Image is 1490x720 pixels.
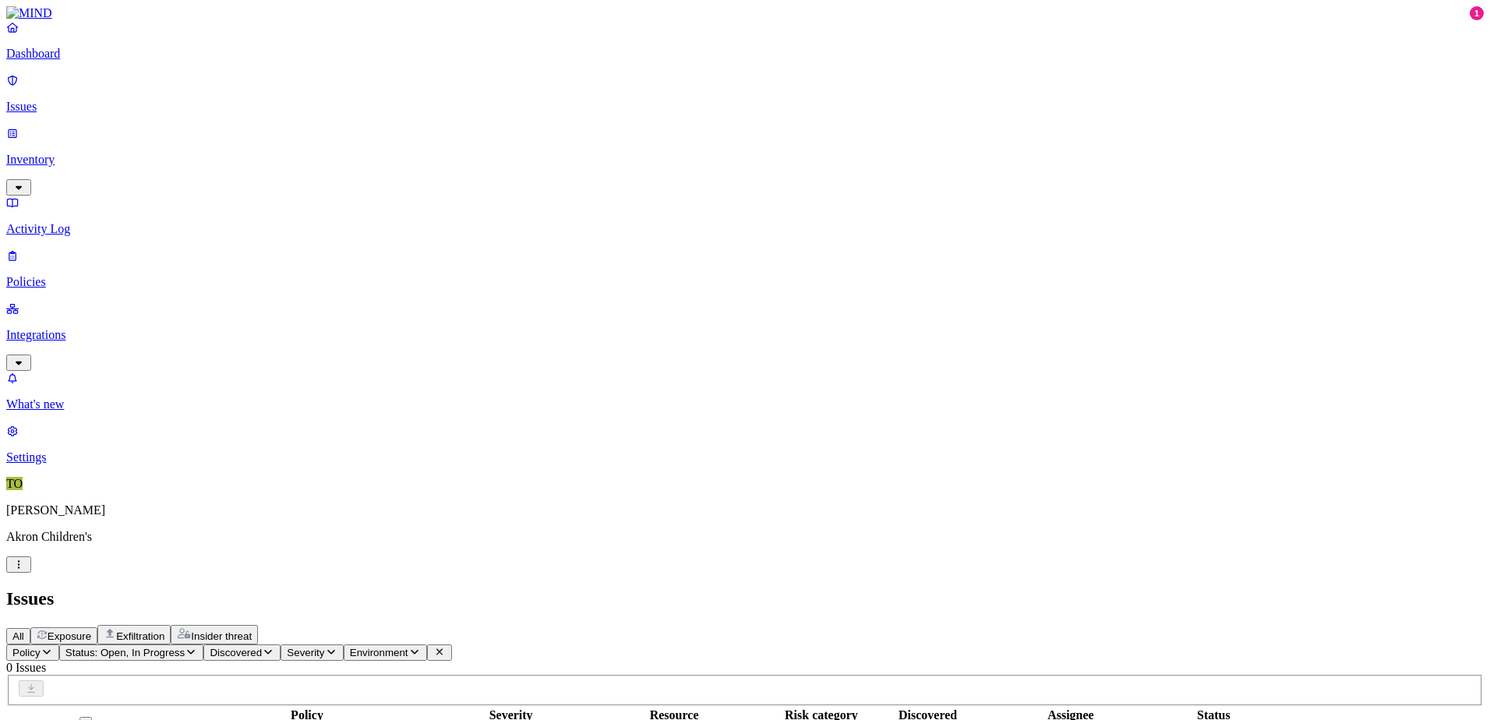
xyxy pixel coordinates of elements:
[6,153,1484,167] p: Inventory
[6,196,1484,236] a: Activity Log
[6,530,1484,544] p: Akron Children's
[6,397,1484,411] p: What's new
[6,222,1484,236] p: Activity Log
[6,6,1484,20] a: MIND
[6,126,1484,193] a: Inventory
[350,647,408,658] span: Environment
[48,630,91,642] span: Exposure
[6,588,1484,609] h2: Issues
[6,20,1484,61] a: Dashboard
[6,302,1484,369] a: Integrations
[191,630,252,642] span: Insider threat
[210,647,262,658] span: Discovered
[6,424,1484,464] a: Settings
[6,371,1484,411] a: What's new
[1470,6,1484,20] div: 1
[6,47,1484,61] p: Dashboard
[6,249,1484,289] a: Policies
[6,328,1484,342] p: Integrations
[6,73,1484,114] a: Issues
[12,630,24,642] span: All
[6,6,52,20] img: MIND
[116,630,164,642] span: Exfiltration
[6,661,46,674] span: 0 Issues
[6,100,1484,114] p: Issues
[6,503,1484,517] p: [PERSON_NAME]
[6,275,1484,289] p: Policies
[12,647,41,658] span: Policy
[287,647,324,658] span: Severity
[65,647,185,658] span: Status: Open, In Progress
[6,450,1484,464] p: Settings
[6,477,23,490] span: TO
